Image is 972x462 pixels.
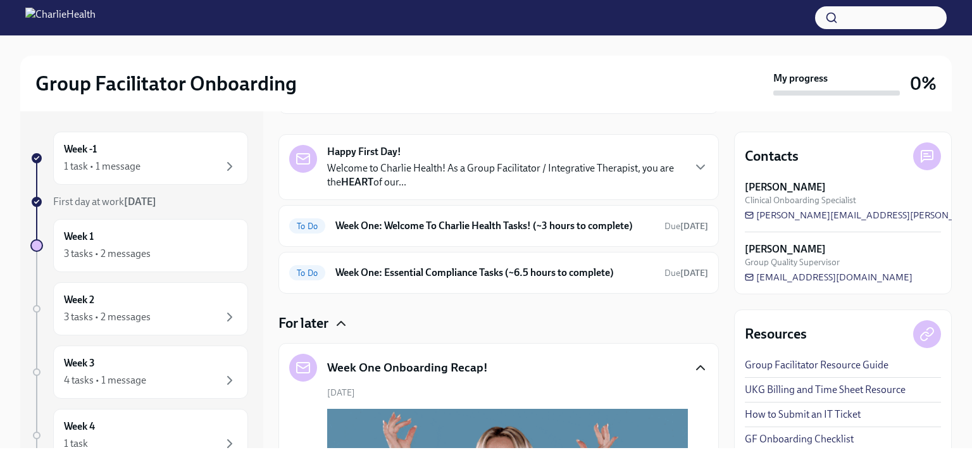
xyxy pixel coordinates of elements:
h3: 0% [910,72,937,95]
span: [DATE] [327,387,355,399]
div: 3 tasks • 2 messages [64,310,151,324]
strong: [PERSON_NAME] [745,242,826,256]
p: Welcome to Charlie Health! As a Group Facilitator / Integrative Therapist, you are the of our... [327,161,683,189]
h4: Contacts [745,147,799,166]
span: Due [664,221,708,232]
a: Week 41 task [30,409,248,462]
a: Week 13 tasks • 2 messages [30,219,248,272]
span: To Do [289,268,325,278]
h4: For later [278,314,328,333]
h6: Week 1 [64,230,94,244]
h6: Week 4 [64,420,95,434]
span: September 9th, 2025 09:00 [664,220,708,232]
span: Due [664,268,708,278]
a: Week 23 tasks • 2 messages [30,282,248,335]
a: [EMAIL_ADDRESS][DOMAIN_NAME] [745,271,913,284]
img: CharlieHealth [25,8,96,28]
h2: Group Facilitator Onboarding [35,71,297,96]
a: GF Onboarding Checklist [745,432,854,446]
h6: Week One: Essential Compliance Tasks (~6.5 hours to complete) [335,266,654,280]
h6: Week 3 [64,356,95,370]
strong: My progress [773,72,828,85]
div: 1 task [64,437,88,451]
a: To DoWeek One: Essential Compliance Tasks (~6.5 hours to complete)Due[DATE] [289,263,708,283]
div: 3 tasks • 2 messages [64,247,151,261]
h6: Week -1 [64,142,97,156]
a: Week 34 tasks • 1 message [30,346,248,399]
strong: HEART [341,176,373,188]
a: UKG Billing and Time Sheet Resource [745,383,906,397]
a: Group Facilitator Resource Guide [745,358,888,372]
strong: [DATE] [680,268,708,278]
strong: [DATE] [680,221,708,232]
span: First day at work [53,196,156,208]
div: 4 tasks • 1 message [64,373,146,387]
strong: [PERSON_NAME] [745,180,826,194]
strong: Happy First Day! [327,145,401,159]
a: How to Submit an IT Ticket [745,408,861,421]
a: To DoWeek One: Welcome To Charlie Health Tasks! (~3 hours to complete)Due[DATE] [289,216,708,236]
a: First day at work[DATE] [30,195,248,209]
span: Group Quality Supervisor [745,256,840,268]
div: 1 task • 1 message [64,159,140,173]
span: Clinical Onboarding Specialist [745,194,856,206]
h4: Resources [745,325,807,344]
h6: Week One: Welcome To Charlie Health Tasks! (~3 hours to complete) [335,219,654,233]
strong: [DATE] [124,196,156,208]
span: To Do [289,222,325,231]
h6: Week 2 [64,293,94,307]
div: For later [278,314,719,333]
h5: Week One Onboarding Recap! [327,359,488,376]
a: Week -11 task • 1 message [30,132,248,185]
